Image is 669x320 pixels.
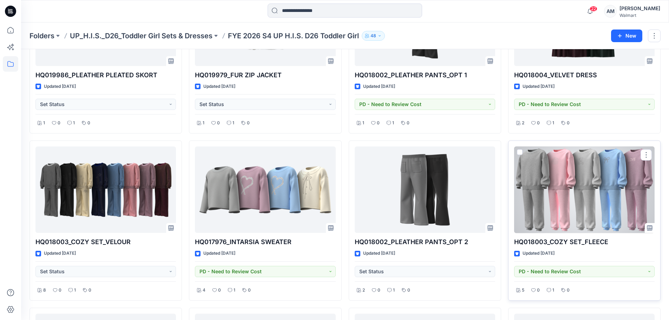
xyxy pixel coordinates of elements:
p: 1 [552,119,554,127]
p: Updated [DATE] [44,83,76,90]
a: HQ017976_INTARSIA SWEATER [195,146,335,233]
a: HQ018003_COZY SET_FLEECE [514,146,655,233]
p: 1 [232,119,234,127]
a: HQ018002_PLEATHER PANTS_OPT 2 [355,146,495,233]
p: 1 [43,119,45,127]
p: 1 [73,119,75,127]
p: 1 [362,119,364,127]
p: 0 [87,119,90,127]
p: 0 [537,119,540,127]
p: 0 [218,287,221,294]
p: 4 [203,287,205,294]
p: 1 [392,119,394,127]
div: AM [604,5,617,18]
p: 1 [203,119,204,127]
p: HQ018003_COZY SET_VELOUR [35,237,176,247]
p: 0 [88,287,91,294]
p: FYE 2026 S4 UP H.I.S. D26 Toddler Girl [228,31,359,41]
p: Updated [DATE] [523,250,555,257]
p: HQ019979_FUR ZIP JACKET [195,70,335,80]
p: 1 [74,287,76,294]
p: Updated [DATE] [203,83,235,90]
span: 22 [590,6,597,12]
p: 0 [247,119,250,127]
p: Updated [DATE] [363,83,395,90]
p: 0 [407,287,410,294]
p: HQ018003_COZY SET_FLEECE [514,237,655,247]
a: UP_H.I.S._D26_Toddler Girl Sets & Dresses [70,31,212,41]
p: Updated [DATE] [523,83,555,90]
p: 1 [393,287,395,294]
p: 0 [58,119,60,127]
p: 0 [248,287,251,294]
a: Folders [29,31,54,41]
p: HQ019986_PLEATHER PLEATED SKORT [35,70,176,80]
p: 0 [59,287,61,294]
button: 48 [362,31,385,41]
p: 0 [407,119,409,127]
p: 0 [567,119,570,127]
p: 0 [217,119,220,127]
p: 0 [567,287,570,294]
div: [PERSON_NAME] [619,4,660,13]
p: 1 [234,287,235,294]
p: 2 [522,119,524,127]
p: 2 [362,287,365,294]
p: 0 [377,119,380,127]
div: Walmart [619,13,660,18]
p: HQ018002_PLEATHER PANTS_OPT 2 [355,237,495,247]
p: 0 [378,287,380,294]
p: HQ018002_PLEATHER PANTS_OPT 1 [355,70,495,80]
p: Updated [DATE] [44,250,76,257]
p: Updated [DATE] [203,250,235,257]
p: Updated [DATE] [363,250,395,257]
p: 1 [552,287,554,294]
a: HQ018003_COZY SET_VELOUR [35,146,176,233]
button: New [611,30,642,42]
p: 48 [370,32,376,40]
p: HQ018004_VELVET DRESS [514,70,655,80]
p: 5 [522,287,524,294]
p: 8 [43,287,46,294]
p: 0 [537,287,540,294]
p: HQ017976_INTARSIA SWEATER [195,237,335,247]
